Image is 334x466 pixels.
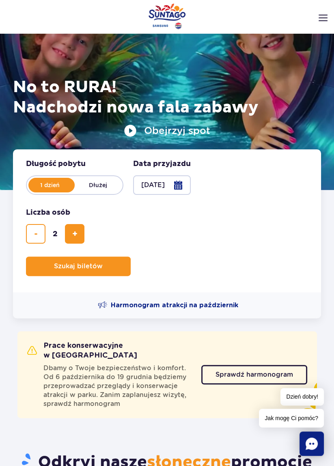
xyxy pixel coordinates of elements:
[124,124,210,137] button: Obejrzyj spot
[13,149,321,292] form: Planowanie wizyty w Park of Poland
[27,177,73,194] label: 1 dzień
[27,341,201,360] h2: Prace konserwacyjne w [GEOGRAPHIC_DATA]
[300,431,324,456] div: Chat
[111,301,238,310] span: Harmonogram atrakcji na październik
[133,175,191,195] button: [DATE]
[201,365,307,384] a: Sprawdź harmonogram
[280,388,324,406] span: Dzień dobry!
[43,364,192,408] span: Dbamy o Twoje bezpieczeństwo i komfort. Od 6 października do 19 grudnia będziemy przeprowadzać pr...
[133,159,191,169] span: Data przyjazdu
[259,409,324,427] span: Jak mogę Ci pomóc?
[45,224,65,244] input: liczba biletów
[26,257,131,276] button: Szukaj biletów
[75,177,121,194] label: Dłużej
[26,159,86,169] span: Długość pobytu
[13,77,321,118] h1: No to RURA! Nadchodzi nowa fala zabawy
[26,224,45,244] button: usuń bilet
[319,15,328,21] img: Open menu
[65,224,84,244] button: dodaj bilet
[215,371,293,378] span: Sprawdź harmonogram
[54,263,103,270] span: Szukaj biletów
[26,208,70,218] span: Liczba osób
[98,300,238,310] a: Harmonogram atrakcji na październik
